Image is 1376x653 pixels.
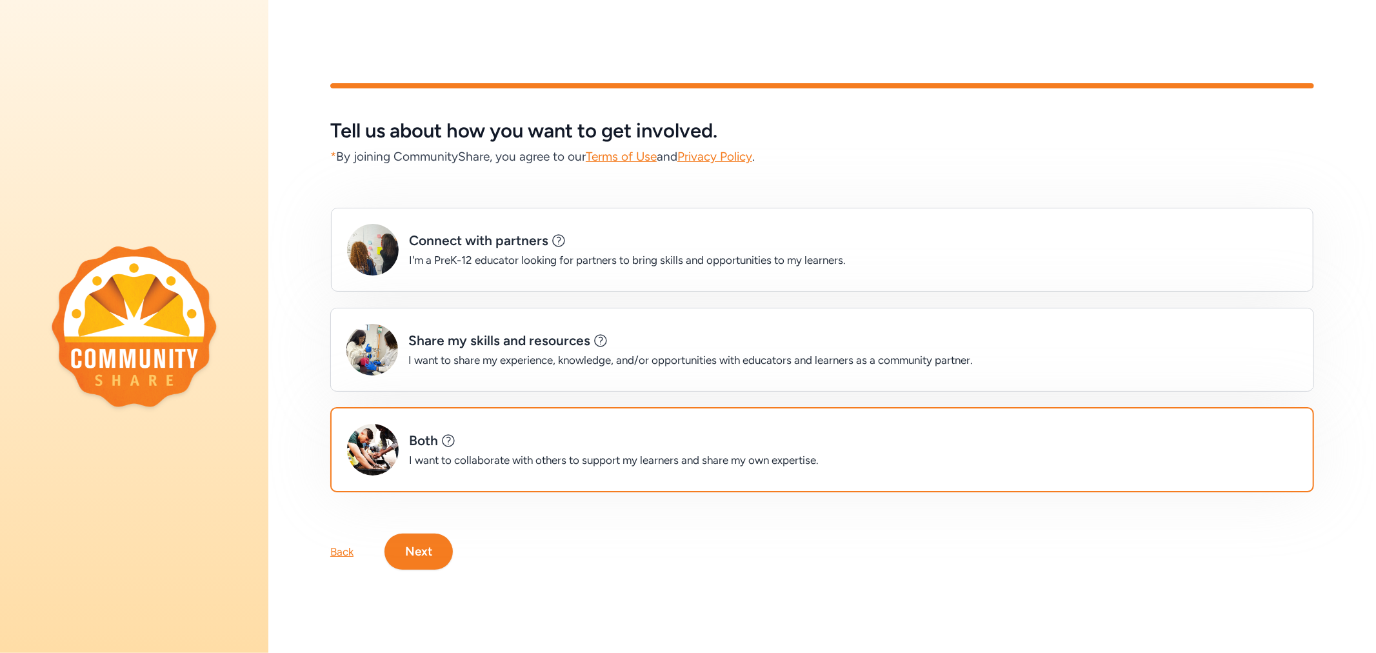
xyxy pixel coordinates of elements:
[384,534,453,570] button: Next
[409,452,819,468] div: I want to collaborate with others to support my learners and share my own expertise.
[409,232,548,250] div: Connect with partners
[52,246,217,407] img: logo
[330,544,354,559] div: Back
[409,252,846,268] div: I'm a PreK-12 educator looking for partners to bring skills and opportunities to my learners.
[408,352,973,368] div: I want to share my experience, knowledge, and/or opportunities with educators and learners as a c...
[409,432,438,450] div: Both
[330,119,1314,143] h5: Tell us about how you want to get involved.
[347,424,399,476] img: profile-intent-both1943fb81.jpg
[586,149,657,164] a: Terms of Use
[677,149,752,164] a: Privacy Policy
[346,324,398,376] img: profile-intent-partner52626e54.jpg
[408,332,590,350] div: Share my skills and resources
[347,224,399,276] img: profile-intent-educator79480501.jpg
[330,148,1314,166] div: By joining CommunityShare, you agree to our and .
